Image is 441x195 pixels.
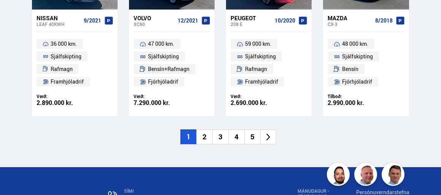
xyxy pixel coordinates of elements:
div: Verð: [231,93,307,99]
span: 8/2018 [375,18,393,24]
li: 4 [228,129,244,144]
span: Fjórhjóladrif [342,77,372,86]
span: 36 000 km. [51,39,77,48]
span: Sjálfskipting [342,52,373,61]
div: XC60 [134,21,175,27]
img: nhp88E3Fdnt1Opn2.png [328,164,351,187]
span: Fjórhjóladrif [148,77,178,86]
a: Mazda CX-3 8/2018 48 000 km. Sjálfskipting Bensín Fjórhjóladrif Tilboð: 2.990.000 kr. [323,10,409,116]
div: Nissan [37,15,81,21]
div: Verð: [134,93,210,99]
div: Tilboð: [328,93,404,99]
span: 47 000 km. [148,39,174,48]
li: 5 [244,129,260,144]
div: SÍMI [124,189,298,194]
a: Nissan Leaf 40KWH 9/2021 36 000 km. Sjálfskipting Rafmagn Framhjóladrif Verð: 2.890.000 kr. [32,10,118,116]
div: 2.990.000 kr. [328,100,404,106]
a: Volvo XC60 12/2021 47 000 km. Sjálfskipting Bensín+Rafmagn Fjórhjóladrif Verð: 7.290.000 kr. [129,10,215,116]
button: Opna LiveChat spjallviðmót [6,3,29,26]
span: Rafmagn [51,64,73,74]
div: CX-3 [328,21,372,27]
span: 59 000 km. [245,39,271,48]
span: Bensín+Rafmagn [148,64,189,74]
img: siFngHWaQ9KaOqBr.png [355,164,378,187]
div: Leaf 40KWH [37,21,81,27]
span: Sjálfskipting [245,52,276,61]
span: Sjálfskipting [148,52,179,61]
li: 3 [212,129,228,144]
div: 2.690.000 kr. [231,100,307,106]
img: FbJEzSuNWCJXmdc-.webp [383,164,406,187]
div: Verð: [37,93,113,99]
span: 10/2020 [275,18,295,24]
span: Framhjóladrif [245,77,278,86]
span: 9/2021 [84,18,101,24]
span: Sjálfskipting [51,52,81,61]
a: Peugeot 208 E 10/2020 59 000 km. Sjálfskipting Rafmagn Framhjóladrif Verð: 2.690.000 kr. [226,10,312,116]
span: Framhjóladrif [51,77,84,86]
div: Mazda [328,15,372,21]
div: 208 E [231,21,272,27]
div: 2.890.000 kr. [37,100,113,106]
li: 2 [196,129,212,144]
div: Volvo [134,15,175,21]
li: 1 [180,129,196,144]
span: Bensín [342,64,358,74]
span: 48 000 km. [342,39,368,48]
span: Rafmagn [245,64,267,74]
div: 7.290.000 kr. [134,100,210,106]
div: Peugeot [231,15,272,21]
span: 12/2021 [178,18,198,24]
